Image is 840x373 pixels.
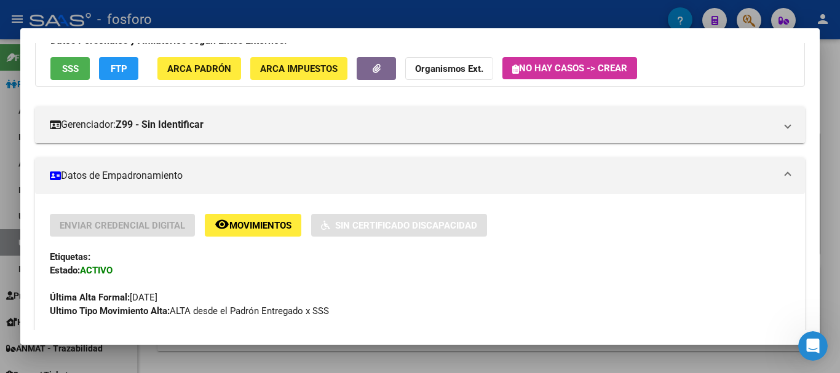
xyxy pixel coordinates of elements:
[205,214,301,237] button: Movimientos
[215,217,229,232] mat-icon: remove_red_eye
[35,106,805,143] mat-expansion-panel-header: Gerenciador:Z99 - Sin Identificar
[50,168,775,183] mat-panel-title: Datos de Empadronamiento
[50,329,132,340] strong: Comentario ADMIN:
[50,292,130,303] strong: Última Alta Formal:
[250,57,347,80] button: ARCA Impuestos
[50,214,195,237] button: Enviar Credencial Digital
[512,63,627,74] span: No hay casos -> Crear
[50,265,80,276] strong: Estado:
[502,57,637,79] button: No hay casos -> Crear
[50,57,90,80] button: SSS
[35,157,805,194] mat-expansion-panel-header: Datos de Empadronamiento
[335,220,477,231] span: Sin Certificado Discapacidad
[50,292,157,303] span: [DATE]
[80,265,113,276] strong: ACTIVO
[60,220,185,231] span: Enviar Credencial Digital
[311,214,487,237] button: Sin Certificado Discapacidad
[50,305,329,316] span: ALTA desde el Padrón Entregado x SSS
[260,63,338,74] span: ARCA Impuestos
[99,57,138,80] button: FTP
[50,305,170,316] strong: Ultimo Tipo Movimiento Alta:
[167,63,231,74] span: ARCA Padrón
[798,331,828,361] iframe: Intercom live chat
[50,251,90,262] strong: Etiquetas:
[50,117,775,132] mat-panel-title: Gerenciador:
[62,63,79,74] span: SSS
[229,220,291,231] span: Movimientos
[405,57,493,80] button: Organismos Ext.
[116,117,204,132] strong: Z99 - Sin Identificar
[415,63,483,74] strong: Organismos Ext.
[157,57,241,80] button: ARCA Padrón
[50,328,344,341] span: Migración Padrón Completo SSS el [DATE] 13:01:39
[111,63,127,74] span: FTP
